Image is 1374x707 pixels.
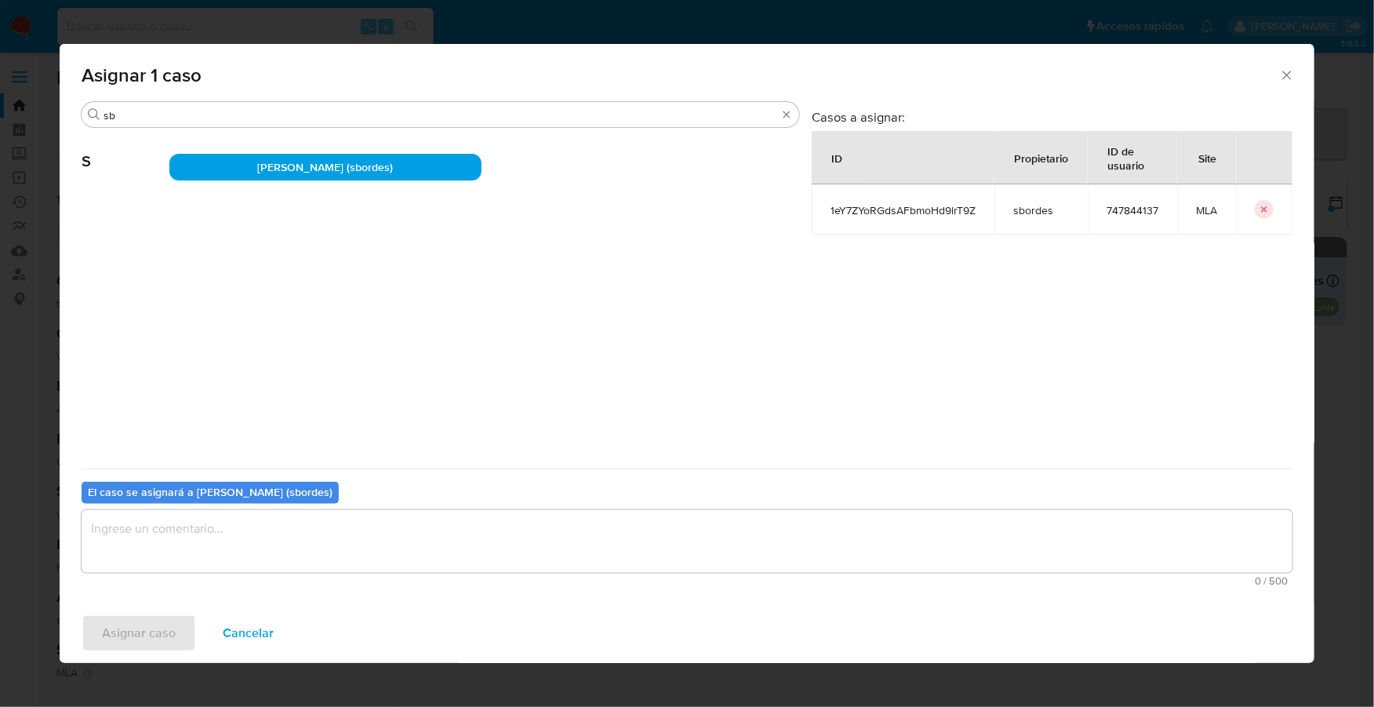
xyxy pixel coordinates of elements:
[1013,203,1069,217] span: sbordes
[86,576,1288,586] span: Máximo 500 caracteres
[88,484,333,500] b: El caso se asignará a [PERSON_NAME] (sbordes)
[104,108,777,122] input: Buscar analista
[60,44,1314,663] div: assign-modal
[780,108,793,121] button: Borrar
[1089,132,1176,184] div: ID de usuario
[82,66,1279,85] span: Asignar 1 caso
[223,616,274,651] span: Cancelar
[202,614,294,652] button: Cancelar
[88,108,100,121] button: Buscar
[812,139,861,177] div: ID
[1180,139,1235,177] div: Site
[812,109,1292,125] h3: Casos a asignar:
[257,159,393,175] span: [PERSON_NAME] (sbordes)
[1107,203,1158,217] span: 747844137
[1255,200,1274,219] button: icon-button
[995,139,1087,177] div: Propietario
[82,129,169,171] span: S
[1279,67,1293,82] button: Cerrar ventana
[831,203,976,217] span: 1eY7ZYoRGdsAFbmoHd9lrT9Z
[169,154,482,180] div: [PERSON_NAME] (sbordes)
[1196,203,1217,217] span: MLA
